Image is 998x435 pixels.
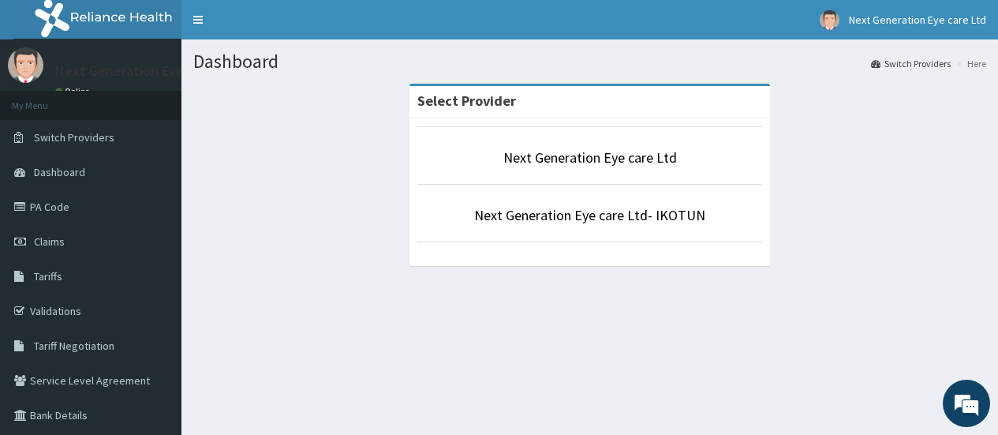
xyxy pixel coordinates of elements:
span: Claims [34,234,65,249]
strong: Select Provider [417,92,516,110]
span: Next Generation Eye care Ltd [849,13,986,27]
span: Tariff Negotiation [34,339,114,353]
a: Next Generation Eye care Ltd- IKOTUN [474,206,705,224]
h1: Dashboard [193,51,986,72]
a: Online [55,86,93,97]
a: Next Generation Eye care Ltd [503,148,677,167]
span: Dashboard [34,165,85,179]
img: User Image [820,10,839,30]
span: Switch Providers [34,130,114,144]
img: User Image [8,47,43,83]
span: Tariffs [34,269,62,283]
li: Here [952,57,986,70]
a: Switch Providers [871,57,951,70]
p: Next Generation Eye care Ltd [55,64,238,78]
